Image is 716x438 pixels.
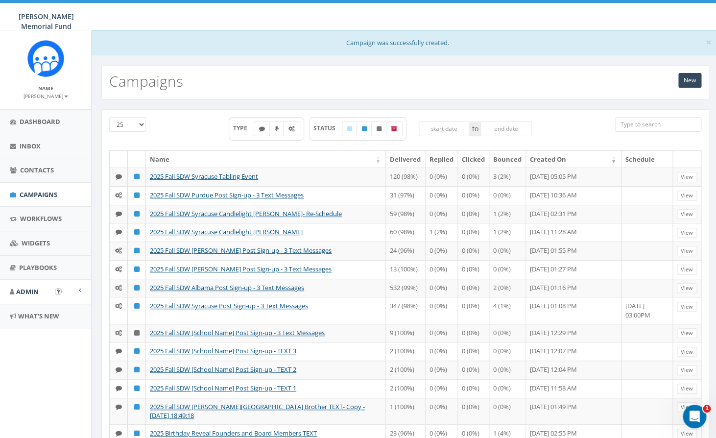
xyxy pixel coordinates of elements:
a: View [677,265,697,275]
i: Text SMS [116,229,122,235]
span: Workflows [20,214,62,223]
td: 31 (97%) [386,186,426,205]
td: 0 (0%) [489,342,526,361]
i: Text SMS [116,173,122,180]
td: 0 (0%) [489,361,526,379]
iframe: Intercom live chat [683,405,706,428]
label: Unpublished [371,122,387,136]
span: Admin [16,287,39,296]
span: Dashboard [20,117,60,126]
td: 0 (0%) [426,279,458,297]
a: View [677,172,697,182]
td: 347 (98%) [386,297,426,323]
a: View [677,302,697,312]
td: 13 (100%) [386,260,426,279]
i: Published [134,247,140,254]
td: [DATE] 05:05 PM [526,168,621,186]
i: Published [134,192,140,198]
i: Text SMS [116,385,122,391]
i: Automated Message [115,330,122,336]
i: Automated Message [115,192,122,198]
td: 2 (100%) [386,342,426,361]
a: View [677,283,697,293]
td: 0 (0%) [426,205,458,223]
a: 2025 Fall SDW Purdue Post Sign-up - 3 Text Messages [150,191,304,199]
small: Name [38,85,53,92]
td: 24 (96%) [386,242,426,260]
span: Widgets [22,239,50,247]
a: 2025 Fall SDW Albama Post Sign-up - 3 Text Messages [150,283,304,292]
a: 2025 Fall SDW Syracuse Candlelight [PERSON_NAME]- Re-Schedule [150,209,342,218]
img: Rally_Corp_Icon.png [27,40,64,77]
td: 0 (0%) [458,205,489,223]
th: Name: activate to sort column ascending [146,151,386,168]
i: Published [134,285,140,291]
td: 120 (98%) [386,168,426,186]
i: Draft [347,126,352,132]
span: × [706,35,712,49]
td: 0 (0%) [458,186,489,205]
td: 0 (0%) [458,361,489,379]
i: Text SMS [116,348,122,354]
td: [DATE] 02:31 PM [526,205,621,223]
a: View [677,402,697,413]
td: 0 (0%) [458,379,489,398]
td: 60 (98%) [386,223,426,242]
span: Playbooks [19,263,57,272]
i: Automated Message [115,285,122,291]
span: TYPE [233,124,254,132]
td: 0 (0%) [426,297,458,323]
i: Published [362,126,367,132]
i: Unpublished [377,126,382,132]
span: to [469,122,480,136]
td: 0 (0%) [489,186,526,205]
td: 1 (2%) [489,205,526,223]
span: 1 [703,405,711,413]
button: Close [706,37,712,48]
span: [PERSON_NAME] Memorial Fund [19,12,74,31]
a: 2025 Fall SDW Syracuse Post Sign-up - 3 Text Messages [150,301,308,310]
label: Automated Message [283,122,300,136]
a: 2025 Fall SDW [School Name] Post Sign-up - TEXT 2 [150,365,296,374]
td: 0 (0%) [458,342,489,361]
th: Replied [426,151,458,168]
th: Schedule [621,151,673,168]
a: View [677,191,697,201]
button: Open In-App Guide [55,288,62,295]
span: Contacts [20,166,54,174]
h2: Campaigns [109,73,183,89]
td: 2 (100%) [386,361,426,379]
td: 532 (99%) [386,279,426,297]
i: Published [134,211,140,217]
th: Clicked [458,151,489,168]
i: Text SMS [259,126,265,132]
td: 0 (0%) [458,398,489,424]
th: Delivered [386,151,426,168]
span: What's New [18,312,59,320]
td: [DATE] 01:49 PM [526,398,621,424]
td: 0 (0%) [489,324,526,342]
td: 0 (0%) [426,361,458,379]
td: 0 (0%) [489,242,526,260]
a: 2025 Birthday Reveal Founders and Board Members TEXT [150,429,317,438]
td: [DATE] 11:28 AM [526,223,621,242]
a: View [677,228,697,238]
td: 2 (100%) [386,379,426,398]
td: 0 (0%) [489,260,526,279]
td: 0 (0%) [458,279,489,297]
i: Ringless Voice Mail [275,126,279,132]
td: 0 (0%) [458,260,489,279]
td: [DATE] 11:58 AM [526,379,621,398]
a: View [677,328,697,339]
i: Automated Message [288,126,295,132]
span: Inbox [20,142,41,150]
td: [DATE] 01:08 PM [526,297,621,323]
a: 2025 Fall SDW Syracuse Candlelight [PERSON_NAME] [150,227,303,236]
td: 9 (100%) [386,324,426,342]
a: View [677,209,697,219]
a: 2025 Fall SDW [PERSON_NAME] Post Sign-up - 3 Text Messages [150,265,332,273]
i: Published [134,348,140,354]
span: Campaigns [20,190,57,199]
i: Published [134,173,140,180]
label: Text SMS [254,122,270,136]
